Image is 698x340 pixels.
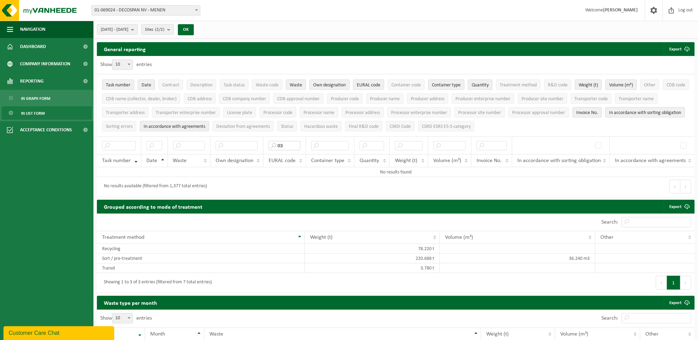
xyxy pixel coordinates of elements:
span: In accordance with agreements [615,158,686,163]
span: 10 [112,313,133,323]
span: Invoice No. [477,158,501,163]
h2: Grouped according to mode of treatment [97,200,209,213]
button: Export [664,42,694,56]
span: [DATE] - [DATE] [101,25,128,35]
button: EURAL codeEURAL code: Activate to sort [353,79,384,90]
span: In accordance with sorting obligation [517,158,601,163]
span: Final R&D code [349,124,379,129]
span: Producer code [331,96,359,102]
span: In graph form [21,92,50,105]
span: Volume (m³) [609,83,633,88]
button: CSRD ESRS E5-5 categoryCSRD ESRS E5-5 category: Activate to sort [418,121,474,131]
count: (2/2) [155,27,164,32]
span: Own designation [216,158,253,163]
button: Waste codeWaste code: Activate to sort [252,79,282,90]
span: Weight (t) [579,83,598,88]
span: Volume (m³) [560,331,588,337]
td: 36.240 m3 [440,254,595,263]
span: Transporter enterprise number [156,110,216,115]
button: OK [178,24,194,35]
button: R&D codeR&amp;D code: Activate to sort [544,79,571,90]
button: Processor codeProcessor code: Activate to sort [260,107,296,117]
td: 220.688 t [305,254,440,263]
td: Transit [97,263,305,273]
button: Final R&D codeFinal R&amp;D code: Activate to sort [345,121,382,131]
span: Transporter address [106,110,145,115]
button: Volume (m³)Volume (m³): Activate to sort [605,79,637,90]
span: Weight (t) [486,331,509,337]
button: Previous [656,276,667,290]
label: Search: [601,220,618,225]
label: Show entries [100,62,152,67]
button: CDB company numberCDB company number: Activate to sort [219,93,270,104]
span: Processor address [345,110,380,115]
span: CDB company number [223,96,266,102]
span: Container type [432,83,461,88]
span: 10 [112,59,133,70]
button: Processor enterprise numberProcessor enterprise number: Activate to sort [387,107,451,117]
button: CDB approval numberCDB approval number: Activate to sort [273,93,324,104]
button: 1 [667,276,680,290]
label: Search: [601,316,618,321]
span: Transporter name [619,96,654,102]
td: No results found [97,167,695,177]
button: Own designationOwn designation: Activate to sort [309,79,350,90]
button: Producer site numberProducer site number: Activate to sort [518,93,567,104]
span: Deviation from agreements [216,124,270,129]
button: StatusStatus: Activate to sort [277,121,297,131]
td: 3.780 t [305,263,440,273]
span: Other [645,331,659,337]
span: Waste [209,331,223,337]
div: Showing 1 to 3 of 3 entries (filtered from 7 total entries) [100,276,212,289]
button: Sites(2/2) [141,24,174,35]
span: Volume (m³) [445,235,473,240]
span: Producer name [370,96,400,102]
a: In list form [2,106,92,120]
td: 78.220 t [305,244,440,254]
span: Reporting [20,73,44,90]
button: CDB addressCDB address: Activate to sort [184,93,216,104]
a: Export [664,296,694,310]
span: Treatment method [500,83,537,88]
span: In accordance with sorting obligation [609,110,681,115]
td: Recycling [97,244,305,254]
button: Transporter enterprise numberTransporter enterprise number: Activate to sort [152,107,220,117]
button: CDB name (collector, dealer, broker)CDB name (collector, dealer, broker): Activate to sort [102,93,180,104]
span: Waste [290,83,302,88]
span: Treatment method [102,235,144,240]
span: Acceptance conditions [20,121,72,139]
button: Next [680,276,691,290]
span: Producer address [411,96,444,102]
span: CSRD Code [390,124,411,129]
span: 10 [112,313,133,323]
span: Sites [145,25,164,35]
button: Processor nameProcessor name: Activate to sort [300,107,338,117]
span: Company information [20,55,70,73]
button: [DATE] - [DATE] [97,24,138,35]
span: CDB code [667,83,685,88]
span: Task status [224,83,245,88]
span: Producer site number [522,96,563,102]
label: Show entries [100,315,152,321]
strong: [PERSON_NAME] [603,8,638,13]
button: DescriptionDescription: Activate to sort [187,79,216,90]
button: Deviation from agreementsDeviation from agreements: Activate to sort [212,121,274,131]
span: Date [142,83,151,88]
span: R&D code [548,83,568,88]
span: In accordance with agreements [144,124,205,129]
span: Sorting errors [106,124,133,129]
h2: General reporting [97,42,153,56]
span: Description [190,83,212,88]
span: CSRD ESRS E5-5 category [422,124,471,129]
span: Quantity [360,158,379,163]
span: 01-069024 - DECOSPAN NV - MENEN [91,5,200,16]
span: Quantity [472,83,489,88]
button: CDB codeCDB code: Activate to sort [663,79,689,90]
button: In accordance with sorting obligation : Activate to sort [605,107,685,117]
span: Processor enterprise number [391,110,447,115]
button: Producer enterprise numberProducer enterprise number: Activate to sort [452,93,514,104]
span: Other [600,235,614,240]
a: In graph form [2,92,92,105]
span: Producer enterprise number [455,96,510,102]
